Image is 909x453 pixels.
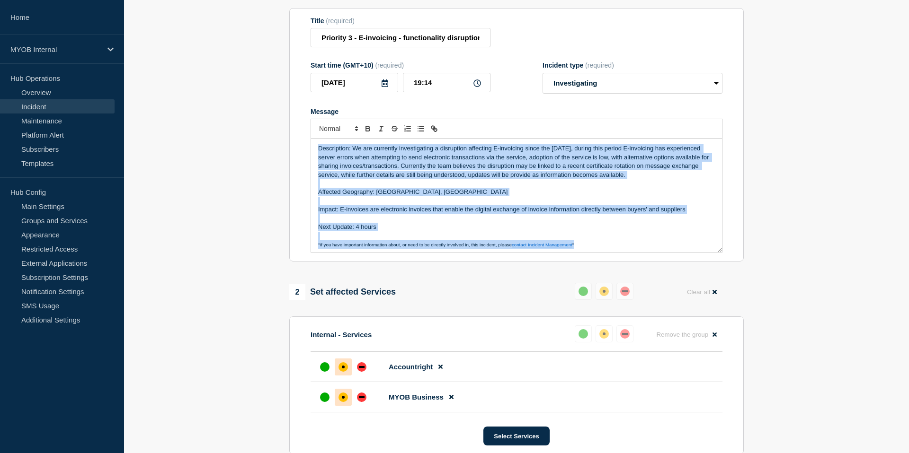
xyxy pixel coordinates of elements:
div: up [579,287,588,296]
input: YYYY-MM-DD [311,73,398,92]
span: (required) [375,61,404,69]
div: affected [599,287,609,296]
button: down [616,283,633,300]
div: down [620,329,630,339]
a: contact Incident Management [512,242,572,247]
p: MYOB Internal [10,45,101,53]
input: Title [311,28,490,47]
div: up [320,392,330,402]
button: Toggle bulleted list [414,123,428,134]
button: Toggle link [428,123,441,134]
button: Toggle bold text [361,123,374,134]
div: up [320,362,330,372]
div: up [579,329,588,339]
span: Accountright [389,363,433,371]
p: Internal - Services [311,331,372,339]
button: Toggle ordered list [401,123,414,134]
span: 2 [289,284,305,300]
span: (required) [326,17,355,25]
button: up [575,325,592,342]
div: down [357,392,366,402]
span: MYOB Business [389,393,444,401]
p: Next Update: 4 hours [318,223,715,231]
button: up [575,283,592,300]
button: down [616,325,633,342]
button: Select Services [483,427,549,445]
button: Toggle italic text [374,123,388,134]
input: HH:MM [403,73,490,92]
select: Incident type [543,73,722,94]
button: Toggle strikethrough text [388,123,401,134]
span: Remove the group [656,331,708,338]
span: "If you have important information about, or need to be directly involved in, this incident, please [318,242,512,247]
span: Font size [315,123,361,134]
div: Set affected Services [289,284,396,300]
span: (required) [585,61,614,69]
div: Message [311,108,722,115]
div: Start time (GMT+10) [311,61,490,69]
button: affected [596,283,613,300]
span: " [572,242,574,247]
button: Clear all [681,283,722,301]
div: Message [311,139,722,252]
p: Impact: E-invoices are electronic invoices that enable the digital exchange of invoice informatio... [318,205,715,214]
div: Incident type [543,61,722,69]
button: Remove the group [651,325,722,344]
div: down [357,362,366,372]
div: affected [599,329,609,339]
p: Affected Geography: [GEOGRAPHIC_DATA], [GEOGRAPHIC_DATA] [318,188,715,196]
div: affected [339,362,348,372]
div: down [620,287,630,296]
p: Description: We are currently investigating a disruption affecting E-invoicing since the [DATE], ... [318,144,715,179]
div: Title [311,17,490,25]
button: affected [596,325,613,342]
div: affected [339,392,348,402]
